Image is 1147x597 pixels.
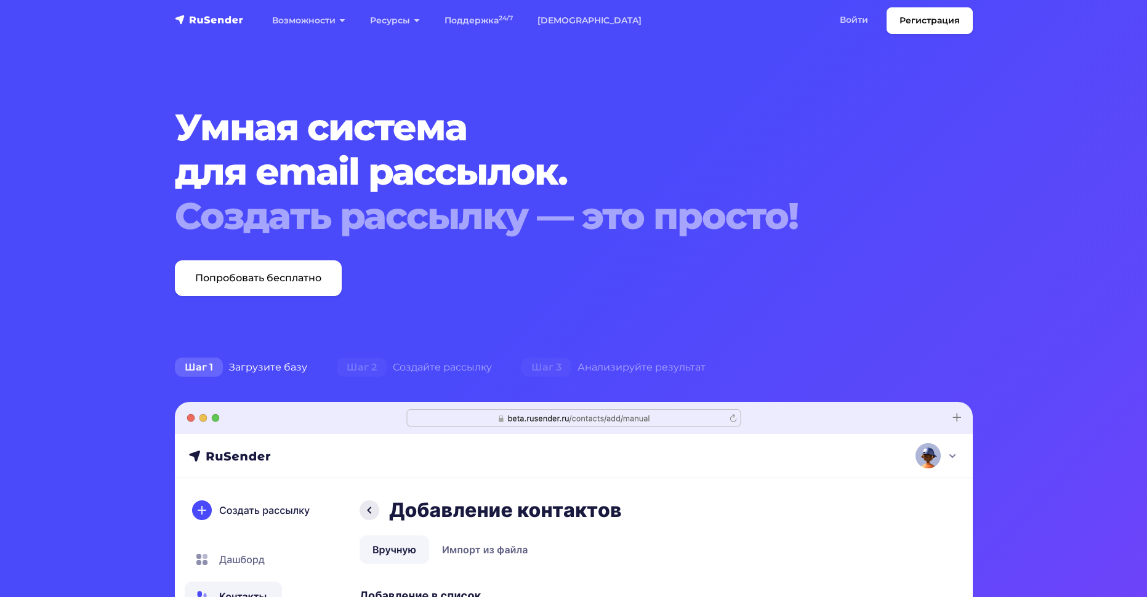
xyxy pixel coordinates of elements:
[521,358,571,377] span: Шаг 3
[175,358,223,377] span: Шаг 1
[175,194,905,238] div: Создать рассылку — это просто!
[175,260,342,296] a: Попробовать бесплатно
[432,8,525,33] a: Поддержка24/7
[160,355,322,380] div: Загрузите базу
[887,7,973,34] a: Регистрация
[499,14,513,22] sup: 24/7
[337,358,387,377] span: Шаг 2
[525,8,654,33] a: [DEMOGRAPHIC_DATA]
[175,105,905,238] h1: Умная система для email рассылок.
[175,14,244,26] img: RuSender
[507,355,720,380] div: Анализируйте результат
[260,8,358,33] a: Возможности
[322,355,507,380] div: Создайте рассылку
[358,8,432,33] a: Ресурсы
[827,7,880,33] a: Войти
